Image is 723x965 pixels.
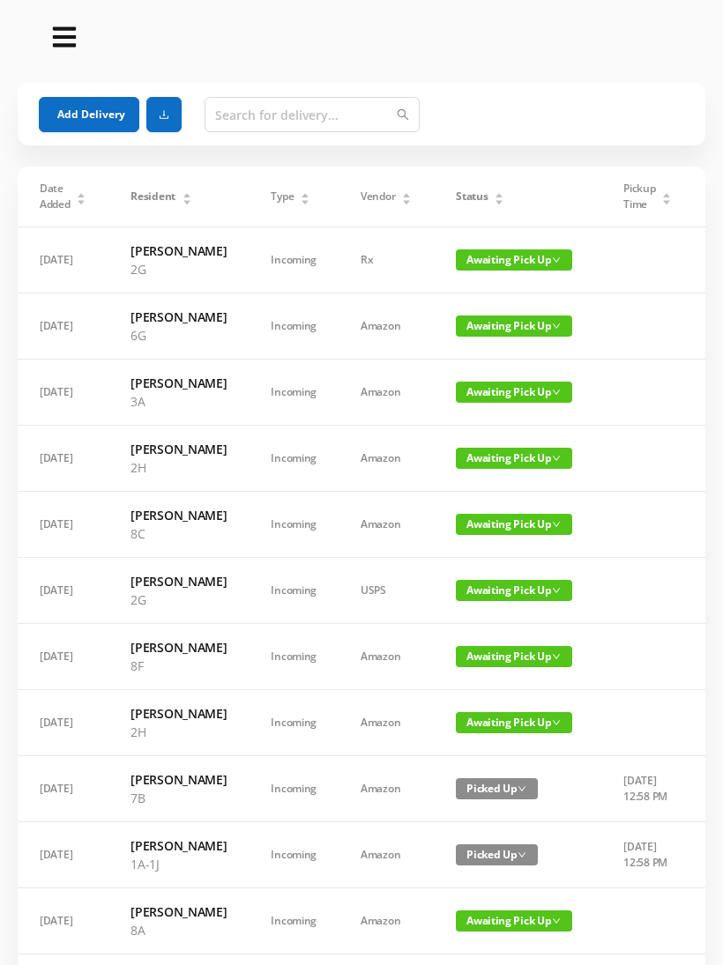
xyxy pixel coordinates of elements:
[662,197,672,203] i: icon: caret-down
[456,580,572,601] span: Awaiting Pick Up
[552,322,561,330] i: icon: down
[18,756,108,822] td: [DATE]
[182,197,191,203] i: icon: caret-down
[249,690,339,756] td: Incoming
[18,227,108,293] td: [DATE]
[456,315,572,337] span: Awaiting Pick Up
[339,888,434,954] td: Amazon
[249,492,339,558] td: Incoming
[130,392,227,411] p: 3A
[130,189,175,204] span: Resident
[249,426,339,492] td: Incoming
[18,624,108,690] td: [DATE]
[397,108,409,121] i: icon: search
[495,190,504,196] i: icon: caret-up
[456,844,538,865] span: Picked Up
[339,756,434,822] td: Amazon
[661,190,672,201] div: Sort
[18,558,108,624] td: [DATE]
[18,492,108,558] td: [DATE]
[301,197,310,203] i: icon: caret-down
[76,190,86,201] div: Sort
[130,241,227,260] h6: [PERSON_NAME]
[130,458,227,477] p: 2H
[339,558,434,624] td: USPS
[130,704,227,723] h6: [PERSON_NAME]
[130,902,227,921] h6: [PERSON_NAME]
[339,227,434,293] td: Rx
[39,97,139,132] button: Add Delivery
[249,558,339,624] td: Incoming
[130,836,227,855] h6: [PERSON_NAME]
[552,917,561,925] i: icon: down
[205,97,420,132] input: Search for delivery...
[146,97,182,132] button: icon: download
[182,190,191,196] i: icon: caret-up
[552,586,561,595] i: icon: down
[130,572,227,590] h6: [PERSON_NAME]
[249,293,339,360] td: Incoming
[77,197,86,203] i: icon: caret-down
[456,189,488,204] span: Status
[494,190,504,201] div: Sort
[182,190,192,201] div: Sort
[249,360,339,426] td: Incoming
[339,690,434,756] td: Amazon
[249,756,339,822] td: Incoming
[130,638,227,657] h6: [PERSON_NAME]
[130,921,227,939] p: 8A
[18,690,108,756] td: [DATE]
[301,190,310,196] i: icon: caret-up
[552,520,561,529] i: icon: down
[339,624,434,690] td: Amazon
[456,646,572,667] span: Awaiting Pick Up
[18,822,108,888] td: [DATE]
[130,260,227,278] p: 2G
[130,524,227,543] p: 8C
[130,855,227,873] p: 1A-1J
[339,360,434,426] td: Amazon
[552,454,561,463] i: icon: down
[130,506,227,524] h6: [PERSON_NAME]
[456,712,572,733] span: Awaiting Pick Up
[249,888,339,954] td: Incoming
[518,784,526,793] i: icon: down
[130,326,227,345] p: 6G
[518,850,526,859] i: icon: down
[456,382,572,403] span: Awaiting Pick Up
[339,492,434,558] td: Amazon
[456,778,538,799] span: Picked Up
[130,440,227,458] h6: [PERSON_NAME]
[339,426,434,492] td: Amazon
[18,293,108,360] td: [DATE]
[130,770,227,789] h6: [PERSON_NAME]
[249,624,339,690] td: Incoming
[601,822,694,888] td: [DATE] 12:58 PM
[18,888,108,954] td: [DATE]
[249,227,339,293] td: Incoming
[401,190,412,201] div: Sort
[18,360,108,426] td: [DATE]
[552,256,561,264] i: icon: down
[402,197,412,203] i: icon: caret-down
[130,657,227,675] p: 8F
[456,910,572,932] span: Awaiting Pick Up
[361,189,395,204] span: Vendor
[456,514,572,535] span: Awaiting Pick Up
[271,189,294,204] span: Type
[623,181,655,212] span: Pickup Time
[130,308,227,326] h6: [PERSON_NAME]
[552,388,561,397] i: icon: down
[456,448,572,469] span: Awaiting Pick Up
[40,181,71,212] span: Date Added
[552,718,561,727] i: icon: down
[77,190,86,196] i: icon: caret-up
[130,374,227,392] h6: [PERSON_NAME]
[339,293,434,360] td: Amazon
[495,197,504,203] i: icon: caret-down
[130,723,227,741] p: 2H
[339,822,434,888] td: Amazon
[552,652,561,661] i: icon: down
[130,789,227,807] p: 7B
[662,190,672,196] i: icon: caret-up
